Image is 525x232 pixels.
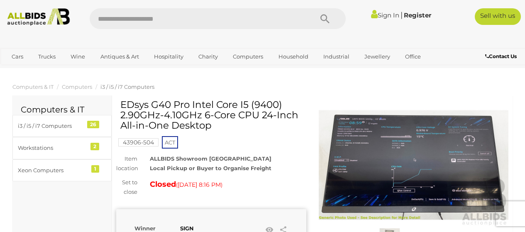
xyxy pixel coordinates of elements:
img: Allbids.com.au [4,8,73,26]
a: Computers & IT [12,83,54,90]
div: 2 [90,143,99,150]
strong: Closed [150,180,176,189]
a: Household [273,50,314,63]
span: ( ) [176,181,222,188]
mark: 43906-504 [118,138,159,147]
div: i3 / i5 / i7 Computers [18,121,86,131]
img: EDsys G40 Pro Intel Core I5 (9400) 2.90GHz-4.10GHz 6-Core CPU 24-Inch All-in-One Desktop [319,104,509,226]
a: Jewellery [359,50,396,63]
a: Sign In [371,11,399,19]
div: 26 [87,121,99,128]
a: Antiques & Art [95,50,144,63]
div: Workstations [18,143,86,153]
a: 43906-504 [118,139,159,146]
div: Set to close [110,178,144,197]
div: 1 [91,165,99,173]
span: ACT [162,136,178,149]
a: Computers [227,50,269,63]
a: Office [400,50,426,63]
a: Sell with us [475,8,521,25]
strong: ALLBIDS Showroom [GEOGRAPHIC_DATA] [150,155,271,162]
a: Industrial [318,50,355,63]
a: Charity [193,50,223,63]
a: Wine [65,50,90,63]
a: Computers [62,83,92,90]
h1: EDsys G40 Pro Intel Core I5 (9400) 2.90GHz-4.10GHz 6-Core CPU 24-Inch All-in-One Desktop [120,100,304,131]
span: [DATE] 8:16 PM [178,181,221,188]
b: Contact Us [485,53,517,59]
a: Xeon Computers 1 [12,159,112,181]
a: i3 / i5 / i7 Computers 26 [12,115,112,137]
a: Cars [6,50,29,63]
span: | [400,10,403,20]
a: Workstations 2 [12,137,112,159]
a: Contact Us [485,52,519,61]
a: Sports [6,63,34,77]
a: Register [404,11,431,19]
div: Item location [110,154,144,173]
a: Hospitality [149,50,189,63]
b: Winner [134,225,156,232]
a: i3 / i5 / i7 Computers [100,83,154,90]
a: Trucks [33,50,61,63]
a: [GEOGRAPHIC_DATA] [38,63,108,77]
h2: Computers & IT [21,105,103,114]
div: Xeon Computers [18,166,86,175]
button: Search [304,8,346,29]
strong: Local Pickup or Buyer to Organise Freight [150,165,271,171]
